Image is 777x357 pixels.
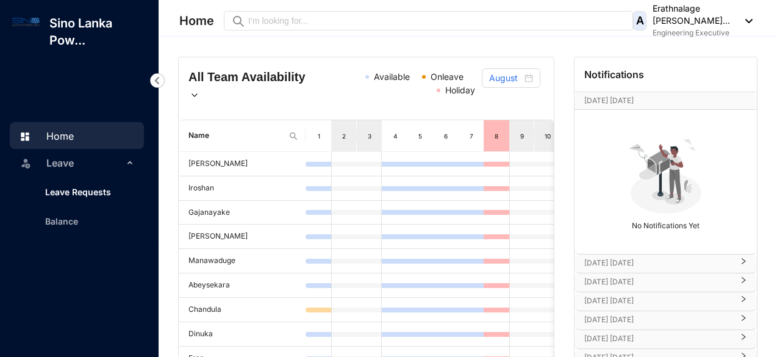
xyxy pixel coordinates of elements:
span: Holiday [445,85,475,95]
input: Select month [489,71,523,85]
a: Home [16,130,74,142]
div: 2 [339,130,349,142]
div: 3 [365,130,374,142]
span: Onleave [431,71,464,82]
div: 6 [441,130,451,142]
span: right [740,281,747,284]
div: 5 [415,130,425,142]
img: home.c6720e0a13eba0172344.svg [20,131,30,142]
p: [DATE] [DATE] [584,276,732,288]
div: 9 [517,130,527,142]
p: [DATE] [DATE] [584,314,732,326]
span: right [740,319,747,322]
img: nav-icon-left.19a07721e4dec06a274f6d07517f07b7.svg [150,73,165,88]
li: Home [10,122,144,149]
p: Home [179,12,214,29]
td: Gajanayake [179,201,306,225]
div: [DATE] [DATE] [575,273,757,292]
img: search.8ce656024d3affaeffe32e5b30621cb7.svg [288,131,298,141]
p: Engineering Executive [653,27,739,39]
img: no-notification-yet.99f61bb71409b19b567a5111f7a484a1.svg [624,132,708,216]
img: dropdown-black.8e83cc76930a90b1a4fdb6d089b7bf3a.svg [739,19,753,23]
input: I’m looking for... [248,14,626,27]
span: Name [188,130,284,142]
div: [DATE] [DATE] [575,254,757,273]
a: Balance [35,216,78,226]
td: Abeysekara [179,273,306,298]
div: 10 [543,130,553,142]
img: log [12,15,40,29]
p: Erathnalage [PERSON_NAME]... [653,2,739,27]
h4: All Team Availability [188,68,306,103]
div: [DATE] [DATE] [575,292,757,311]
td: Chandula [179,298,306,322]
p: No Notifications Yet [578,216,753,232]
div: 4 [390,130,400,142]
span: Available [374,71,410,82]
span: right [740,338,747,341]
div: [DATE] [DATE] [575,311,757,330]
span: right [740,300,747,303]
div: 8 [492,130,501,142]
div: [DATE] [DATE][DATE] [575,92,757,109]
td: Manawaduge [179,249,306,273]
div: [DATE] [DATE] [575,330,757,348]
img: dropdown.780994ddfa97fca24b89f58b1de131fa.svg [188,89,201,101]
td: [PERSON_NAME] [179,225,306,249]
img: leave-unselected.2934df6273408c3f84d9.svg [20,157,32,169]
p: [DATE] [DATE] [584,333,732,345]
span: right [740,262,747,265]
p: [DATE] [DATE] [584,257,732,269]
td: Dinuka [179,322,306,347]
div: 1 [314,130,324,142]
p: Sino Lanka Pow... [40,15,159,49]
span: A [636,15,644,26]
td: Iroshan [179,176,306,201]
td: [PERSON_NAME] [179,152,306,176]
span: Leave [46,151,123,175]
p: Notifications [584,67,644,82]
p: [DATE] [DATE] [584,295,732,307]
div: 7 [467,130,476,142]
a: Leave Requests [35,187,111,197]
p: [DATE] [DATE] [584,95,723,107]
